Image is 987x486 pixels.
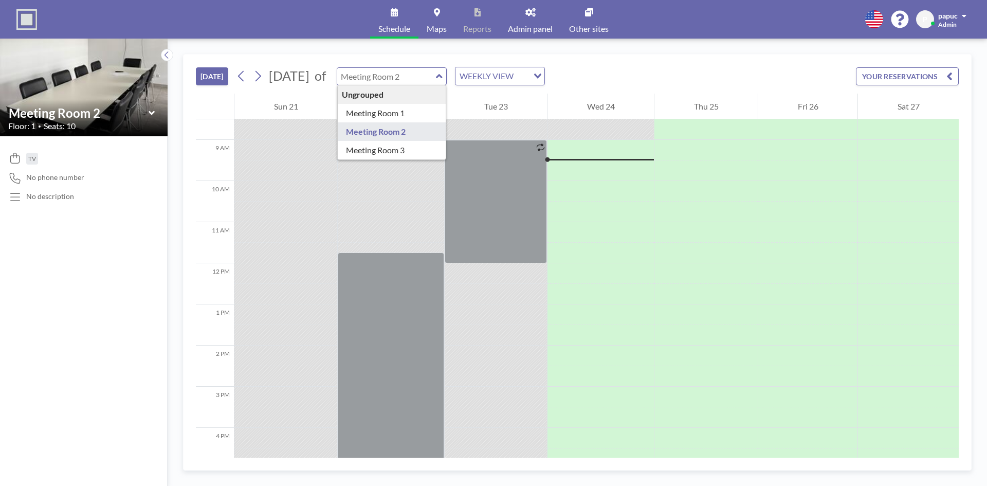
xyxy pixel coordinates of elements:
[517,69,527,83] input: Search for option
[269,68,309,83] span: [DATE]
[38,123,41,130] span: •
[337,68,436,85] input: Meeting Room 2
[315,68,326,84] span: of
[338,104,446,122] div: Meeting Room 1
[923,15,927,24] span: P
[28,155,36,163] span: TV
[378,25,410,33] span: Schedule
[196,428,234,469] div: 4 PM
[338,122,446,141] div: Meeting Room 2
[654,94,758,119] div: Thu 25
[338,85,446,104] div: Ungrouped
[196,99,234,140] div: 8 AM
[44,121,76,131] span: Seats: 10
[458,69,516,83] span: WEEKLY VIEW
[463,25,491,33] span: Reports
[758,94,857,119] div: Fri 26
[938,21,957,28] span: Admin
[427,25,447,33] span: Maps
[196,304,234,346] div: 1 PM
[26,192,74,201] div: No description
[196,263,234,304] div: 12 PM
[508,25,553,33] span: Admin panel
[196,387,234,428] div: 3 PM
[569,25,609,33] span: Other sites
[338,141,446,159] div: Meeting Room 3
[196,346,234,387] div: 2 PM
[234,94,337,119] div: Sun 21
[445,94,547,119] div: Tue 23
[196,140,234,181] div: 9 AM
[938,11,958,20] span: papuc
[455,67,544,85] div: Search for option
[196,222,234,263] div: 11 AM
[8,121,35,131] span: Floor: 1
[26,173,84,182] span: No phone number
[9,105,149,120] input: Meeting Room 2
[858,94,959,119] div: Sat 27
[16,9,37,30] img: organization-logo
[196,67,228,85] button: [DATE]
[547,94,654,119] div: Wed 24
[196,181,234,222] div: 10 AM
[856,67,959,85] button: YOUR RESERVATIONS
